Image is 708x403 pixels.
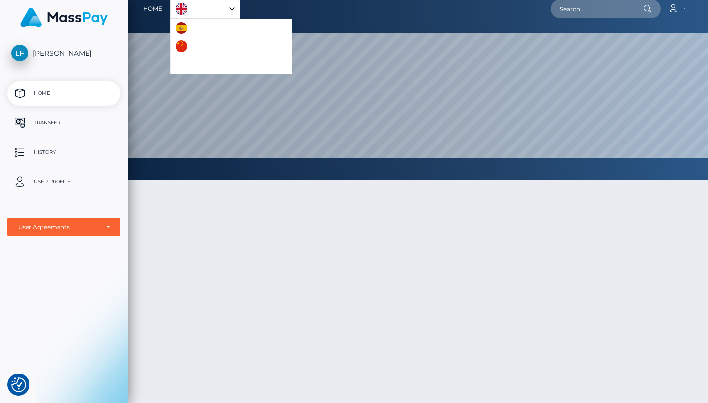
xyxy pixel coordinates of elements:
[7,49,120,58] span: [PERSON_NAME]
[170,19,292,74] ul: Language list
[7,111,120,135] a: Transfer
[171,37,231,56] a: 中文 (简体)
[7,140,120,165] a: History
[18,223,99,231] div: User Agreements
[20,8,108,27] img: MassPay
[7,81,120,106] a: Home
[11,377,26,392] button: Consent Preferences
[11,174,117,189] p: User Profile
[11,377,26,392] img: Revisit consent button
[171,19,226,37] a: Español
[11,115,117,130] p: Transfer
[7,218,120,236] button: User Agreements
[7,170,120,194] a: User Profile
[11,145,117,160] p: History
[171,56,292,74] a: Português ([GEOGRAPHIC_DATA])
[11,86,117,101] p: Home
